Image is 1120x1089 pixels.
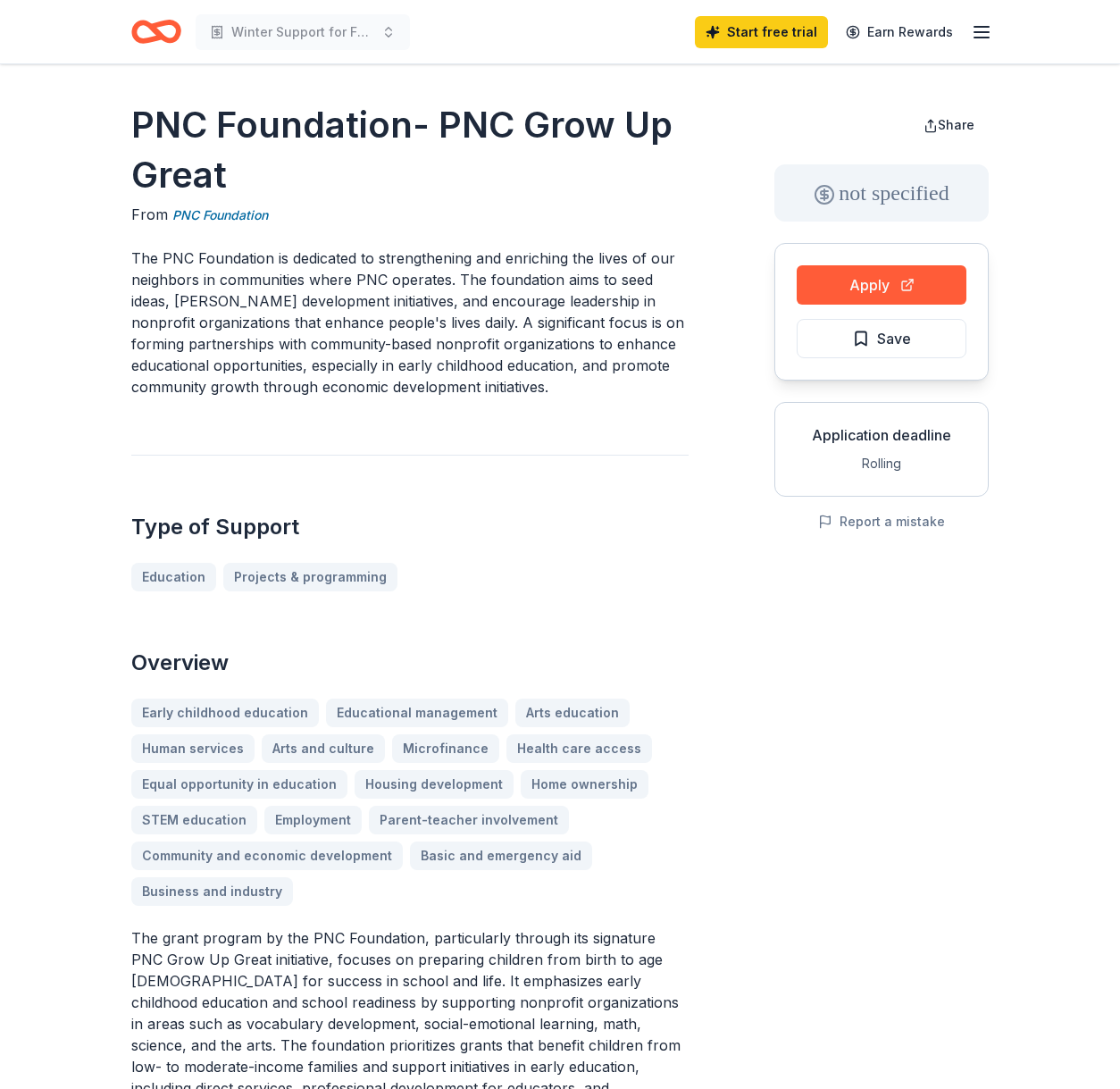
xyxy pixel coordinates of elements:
[695,16,828,48] a: Start free trial
[877,327,911,350] span: Save
[131,204,689,226] div: From
[172,205,268,226] a: PNC Foundation
[938,117,974,132] span: Share
[790,453,974,474] div: Rolling
[131,100,689,200] h1: PNC Foundation- PNC Grow Up Great
[774,164,989,222] div: not specified
[131,247,689,398] p: The PNC Foundation is dedicated to strengthening and enriching the lives of our neighbors in comm...
[223,563,397,591] a: Projects & programming
[818,511,945,532] button: Report a mistake
[835,16,964,48] a: Earn Rewards
[196,14,410,50] button: Winter Support for Families with School Aged Children
[790,424,974,446] div: Application deadline
[797,319,966,358] button: Save
[131,11,181,53] a: Home
[131,513,689,541] h2: Type of Support
[131,649,689,677] h2: Overview
[909,107,989,143] button: Share
[231,21,374,43] span: Winter Support for Families with School Aged Children
[797,265,966,305] button: Apply
[131,563,216,591] a: Education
